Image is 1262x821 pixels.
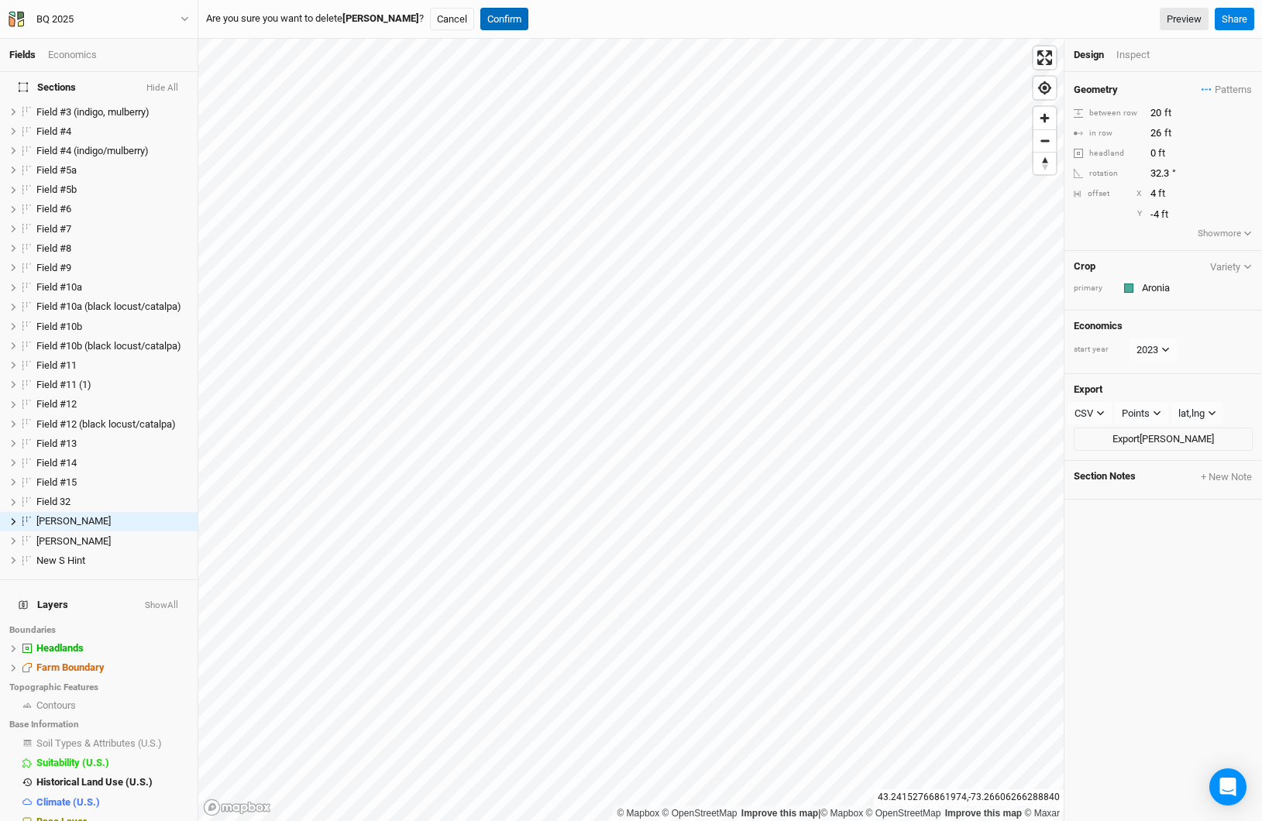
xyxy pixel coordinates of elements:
[1074,148,1142,160] div: headland
[36,12,74,27] div: BQ 2025
[1202,82,1252,98] span: Patterns
[1074,320,1253,332] h4: Economics
[1074,428,1253,451] button: Export[PERSON_NAME]
[36,203,188,215] div: Field #6
[36,418,188,431] div: Field #12 (black locust/catalpa)
[36,106,150,118] span: Field #3 (indigo, mulberry)
[662,808,738,819] a: OpenStreetMap
[36,340,188,352] div: Field #10b (black locust/catalpa)
[1033,107,1056,129] span: Zoom in
[9,49,36,60] a: Fields
[36,145,149,156] span: Field #4 (indigo/mulberry)
[36,262,188,274] div: Field #9
[48,48,97,62] div: Economics
[1068,402,1112,425] button: CSV
[36,476,188,489] div: Field #15
[1033,152,1056,174] button: Reset bearing to north
[1074,470,1136,484] span: Section Notes
[342,12,419,24] b: [PERSON_NAME]
[1209,261,1253,273] button: Variety
[1122,406,1150,421] div: Points
[1033,129,1056,152] button: Zoom out
[1200,470,1253,484] button: + New Note
[617,806,1060,821] div: |
[1074,383,1253,396] h4: Export
[36,457,77,469] span: Field #14
[1088,208,1142,220] div: Y
[36,125,71,137] span: Field #4
[36,301,188,313] div: Field #10a (black locust/catalpa)
[36,476,77,488] span: Field #15
[1033,77,1056,99] button: Find my location
[1215,8,1254,31] button: Share
[36,281,82,293] span: Field #10a
[1201,81,1253,98] button: Patterns
[36,359,188,372] div: Field #11
[1074,108,1142,119] div: between row
[36,699,188,712] div: Contours
[19,81,76,94] span: Sections
[1116,48,1171,62] div: Inspect
[36,796,188,809] div: Climate (U.S.)
[198,39,1064,821] canvas: Map
[1074,344,1128,356] div: start year
[36,737,162,749] span: Soil Types & Attributes (U.S.)
[1074,48,1104,62] div: Design
[36,757,109,768] span: Suitability (U.S.)
[866,808,941,819] a: OpenStreetMap
[36,555,188,567] div: New S Hint
[36,438,188,450] div: Field #13
[1074,128,1142,139] div: in row
[36,125,188,138] div: Field #4
[146,83,179,94] button: Hide All
[36,398,77,410] span: Field #12
[617,808,659,819] a: Mapbox
[36,776,153,788] span: Historical Land Use (U.S.)
[1115,402,1168,425] button: Points
[36,776,188,788] div: Historical Land Use (U.S.)
[36,184,188,196] div: Field #5b
[1024,808,1060,819] a: Maxar
[36,203,71,215] span: Field #6
[36,340,181,352] span: Field #10b (black locust/catalpa)
[36,262,71,273] span: Field #9
[36,164,188,177] div: Field #5a
[36,515,188,527] div: Holly
[36,661,188,674] div: Farm Boundary
[36,642,188,654] div: Headlands
[1033,46,1056,69] button: Enter fullscreen
[36,555,85,566] span: New S Hint
[1171,402,1223,425] button: lat,lng
[1074,168,1142,180] div: rotation
[8,11,190,28] button: BQ 2025
[1209,768,1247,806] div: Open Intercom Messenger
[36,496,70,507] span: Field 32
[36,321,82,332] span: Field #10b
[36,457,188,469] div: Field #14
[430,8,474,31] button: Cancel
[36,242,188,255] div: Field #8
[480,8,528,31] button: Confirm
[36,223,71,235] span: Field #7
[206,12,424,26] span: Are you sure you want to delete ?
[36,496,188,508] div: Field 32
[1160,8,1209,31] a: Preview
[36,145,188,157] div: Field #4 (indigo/mulberry)
[36,418,176,430] span: Field #12 (black locust/catalpa)
[741,808,818,819] a: Improve this map
[36,301,181,312] span: Field #10a (black locust/catalpa)
[36,438,77,449] span: Field #13
[144,600,179,611] button: ShowAll
[1074,260,1095,273] h4: Crop
[36,223,188,235] div: Field #7
[36,398,188,410] div: Field #12
[1033,153,1056,174] span: Reset bearing to north
[36,757,188,769] div: Suitability (U.S.)
[36,321,188,333] div: Field #10b
[36,535,188,548] div: Holly Pomona
[945,808,1022,819] a: Improve this map
[1075,406,1093,421] div: CSV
